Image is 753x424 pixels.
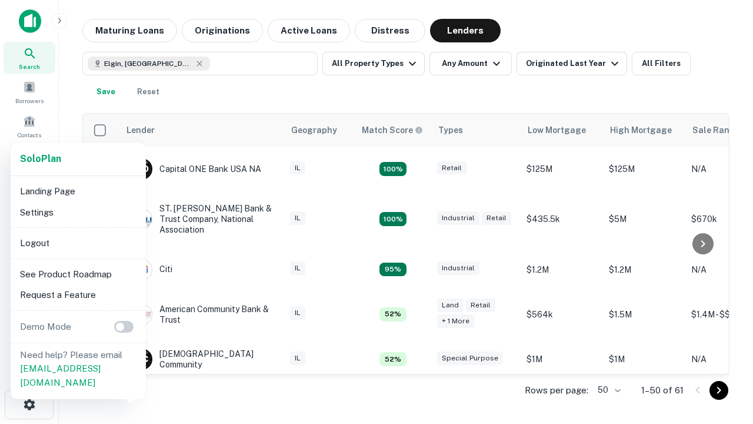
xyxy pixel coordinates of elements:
[15,202,141,223] li: Settings
[15,264,141,285] li: See Product Roadmap
[20,348,136,390] p: Need help? Please email
[20,152,61,166] a: SoloPlan
[20,363,101,387] a: [EMAIL_ADDRESS][DOMAIN_NAME]
[15,181,141,202] li: Landing Page
[15,233,141,254] li: Logout
[15,320,76,334] p: Demo Mode
[694,292,753,349] iframe: Chat Widget
[20,153,61,164] strong: Solo Plan
[15,284,141,306] li: Request a Feature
